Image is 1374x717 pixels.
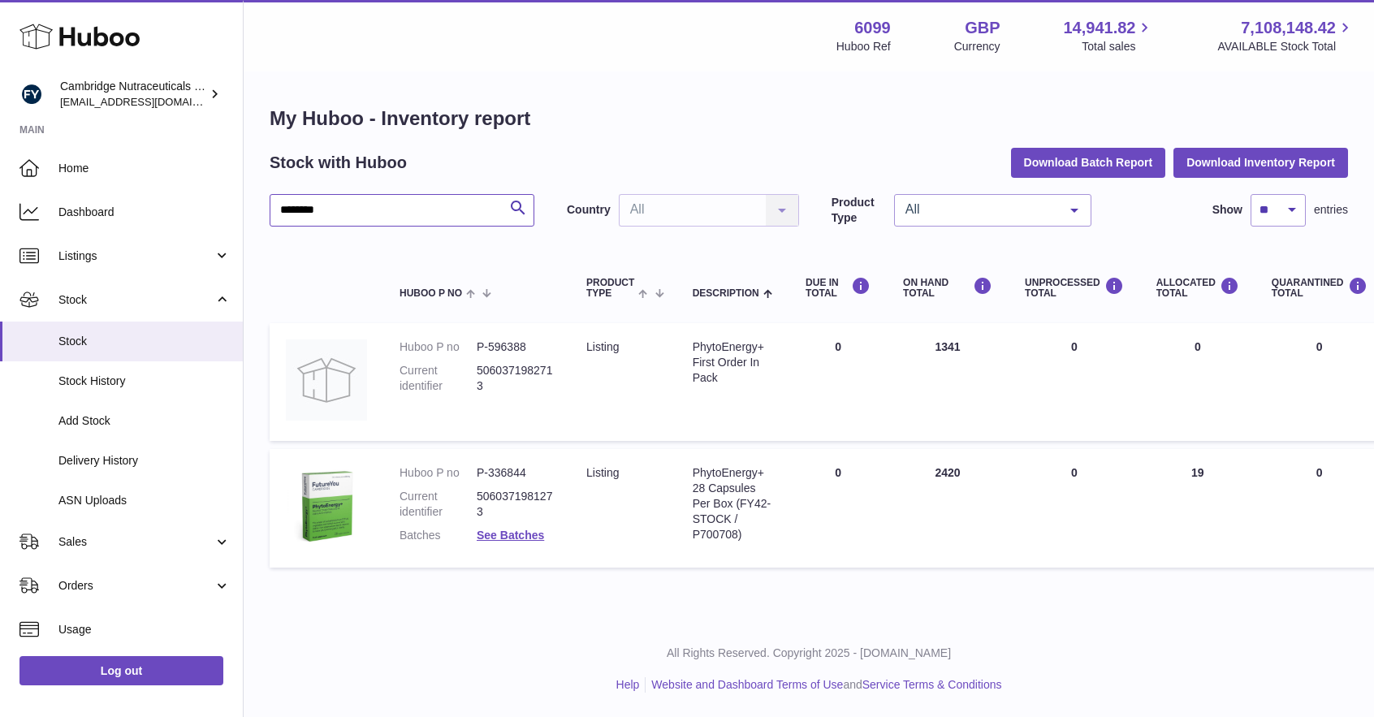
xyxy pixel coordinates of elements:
span: Add Stock [58,413,231,429]
span: listing [586,466,619,479]
span: Sales [58,534,214,550]
li: and [646,677,1001,693]
button: Download Inventory Report [1173,148,1348,177]
span: 0 [1316,466,1323,479]
div: Cambridge Nutraceuticals Ltd [60,79,206,110]
span: Listings [58,248,214,264]
h1: My Huboo - Inventory report [270,106,1348,132]
a: Log out [19,656,223,685]
span: All [901,201,1058,218]
div: Currency [954,39,1000,54]
button: Download Batch Report [1011,148,1166,177]
td: 0 [1009,449,1140,568]
span: 0 [1316,340,1323,353]
strong: 6099 [854,17,891,39]
span: Dashboard [58,205,231,220]
td: 2420 [887,449,1009,568]
div: ON HAND Total [903,277,992,299]
div: QUARANTINED Total [1272,277,1368,299]
dd: 5060371982713 [477,363,554,394]
h2: Stock with Huboo [270,152,407,174]
p: All Rights Reserved. Copyright 2025 - [DOMAIN_NAME] [257,646,1361,661]
span: listing [586,340,619,353]
span: entries [1314,202,1348,218]
span: Home [58,161,231,176]
a: See Batches [477,529,544,542]
td: 0 [789,323,887,441]
span: 14,941.82 [1063,17,1135,39]
td: 0 [1140,323,1255,441]
span: [EMAIL_ADDRESS][DOMAIN_NAME] [60,95,239,108]
span: Delivery History [58,453,231,469]
div: PhytoEnergy+ 28 Capsules Per Box (FY42-STOCK / P700708) [693,465,773,542]
span: Product Type [586,278,634,299]
div: ALLOCATED Total [1156,277,1239,299]
span: AVAILABLE Stock Total [1217,39,1355,54]
a: 14,941.82 Total sales [1063,17,1154,54]
a: Service Terms & Conditions [862,678,1002,691]
label: Product Type [832,195,886,226]
span: Huboo P no [400,288,462,299]
span: 7,108,148.42 [1241,17,1336,39]
span: Total sales [1082,39,1154,54]
label: Country [567,202,611,218]
dt: Huboo P no [400,465,477,481]
span: Description [693,288,759,299]
span: Stock [58,334,231,349]
td: 1341 [887,323,1009,441]
span: Stock [58,292,214,308]
img: product image [286,339,367,421]
span: Usage [58,622,231,637]
span: Stock History [58,374,231,389]
dt: Batches [400,528,477,543]
dd: P-336844 [477,465,554,481]
a: 7,108,148.42 AVAILABLE Stock Total [1217,17,1355,54]
label: Show [1212,202,1242,218]
img: huboo@camnutra.com [19,82,44,106]
span: ASN Uploads [58,493,231,508]
dt: Huboo P no [400,339,477,355]
dd: 5060371981273 [477,489,554,520]
td: 0 [789,449,887,568]
a: Website and Dashboard Terms of Use [651,678,843,691]
span: Orders [58,578,214,594]
td: 19 [1140,449,1255,568]
a: Help [616,678,640,691]
div: PhytoEnergy+ First Order In Pack [693,339,773,386]
div: UNPROCESSED Total [1025,277,1124,299]
strong: GBP [965,17,1000,39]
dd: P-596388 [477,339,554,355]
div: DUE IN TOTAL [806,277,871,299]
div: Huboo Ref [836,39,891,54]
td: 0 [1009,323,1140,441]
dt: Current identifier [400,489,477,520]
dt: Current identifier [400,363,477,394]
img: product image [286,465,367,546]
